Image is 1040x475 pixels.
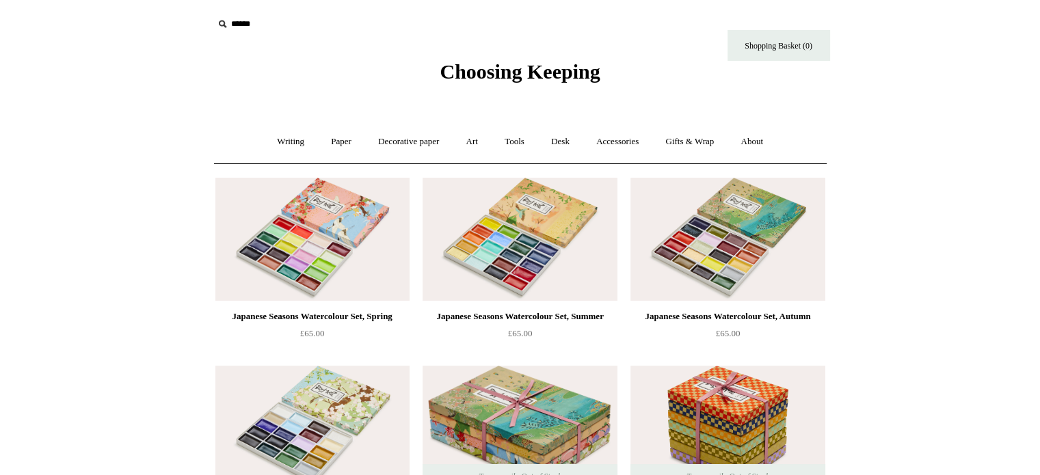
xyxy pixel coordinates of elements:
[492,124,537,160] a: Tools
[716,328,741,338] span: £65.00
[215,308,410,364] a: Japanese Seasons Watercolour Set, Spring £65.00
[423,308,617,364] a: Japanese Seasons Watercolour Set, Summer £65.00
[630,178,825,301] img: Japanese Seasons Watercolour Set, Autumn
[423,178,617,301] a: Japanese Seasons Watercolour Set, Summer Japanese Seasons Watercolour Set, Summer
[215,178,410,301] a: Japanese Seasons Watercolour Set, Spring Japanese Seasons Watercolour Set, Spring
[728,124,775,160] a: About
[630,178,825,301] a: Japanese Seasons Watercolour Set, Autumn Japanese Seasons Watercolour Set, Autumn
[440,60,600,83] span: Choosing Keeping
[265,124,317,160] a: Writing
[319,124,364,160] a: Paper
[300,328,325,338] span: £65.00
[539,124,582,160] a: Desk
[366,124,451,160] a: Decorative paper
[634,308,821,325] div: Japanese Seasons Watercolour Set, Autumn
[630,308,825,364] a: Japanese Seasons Watercolour Set, Autumn £65.00
[440,71,600,81] a: Choosing Keeping
[728,30,830,61] a: Shopping Basket (0)
[215,178,410,301] img: Japanese Seasons Watercolour Set, Spring
[423,178,617,301] img: Japanese Seasons Watercolour Set, Summer
[219,308,406,325] div: Japanese Seasons Watercolour Set, Spring
[653,124,726,160] a: Gifts & Wrap
[426,308,613,325] div: Japanese Seasons Watercolour Set, Summer
[508,328,533,338] span: £65.00
[584,124,651,160] a: Accessories
[454,124,490,160] a: Art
